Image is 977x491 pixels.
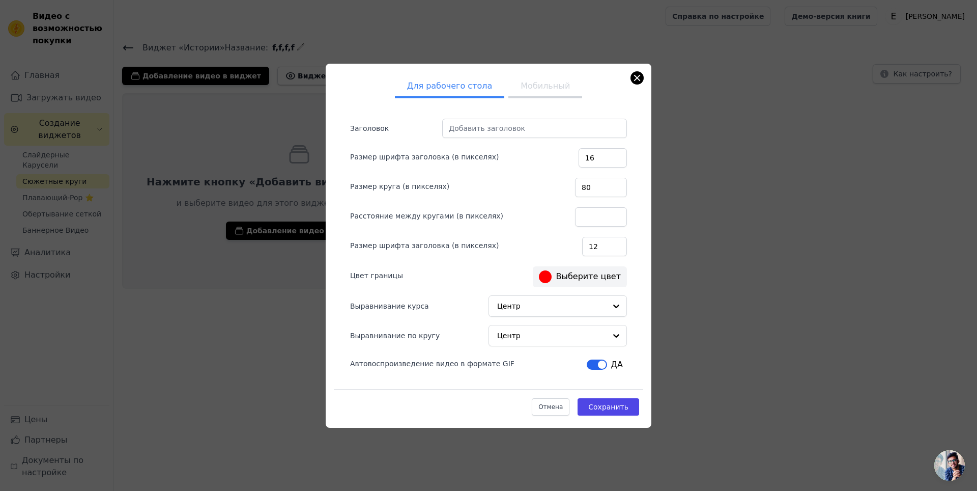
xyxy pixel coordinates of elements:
[521,81,570,91] ya-tr-span: Мобильный
[631,72,643,84] button: Закрыть модальный
[350,212,503,220] ya-tr-span: Расстояние между кругами (в пикселях)
[350,241,499,250] ya-tr-span: Размер шрифта заголовка (в пикселях)
[350,302,429,310] ya-tr-span: Выравнивание курса
[350,332,440,340] ya-tr-span: Выравнивание по кругу
[350,153,499,161] ya-tr-span: Размер шрифта заголовка (в пикселях)
[350,360,514,368] ya-tr-span: Автовоспроизведение видео в формате GIF
[350,124,389,132] ya-tr-span: Заголовок
[611,360,623,369] ya-tr-span: ДА
[538,403,563,411] ya-tr-span: Отмена
[442,119,627,138] input: Добавить заголовок
[350,271,403,280] ya-tr-span: Цвет границы
[407,81,493,91] ya-tr-span: Для рабочего стола
[934,450,965,481] div: Открытый чат
[350,182,449,190] ya-tr-span: Размер круга (в пикселях)
[588,403,628,411] ya-tr-span: Сохранить
[556,270,621,283] ya-tr-span: Выберите цвет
